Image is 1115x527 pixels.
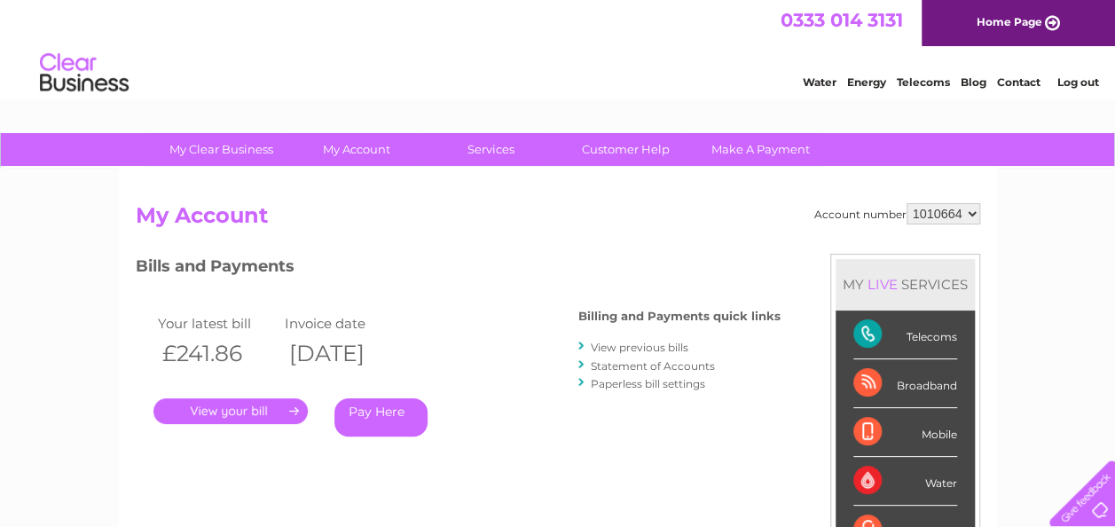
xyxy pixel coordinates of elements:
td: Invoice date [280,311,408,335]
a: My Account [283,133,429,166]
h2: My Account [136,203,980,237]
a: Statement of Accounts [591,359,715,373]
a: . [153,398,308,424]
a: Telecoms [897,75,950,89]
td: Your latest bill [153,311,281,335]
th: £241.86 [153,335,281,372]
a: Contact [997,75,1040,89]
div: Water [853,457,957,506]
a: Customer Help [553,133,699,166]
div: Mobile [853,408,957,457]
div: MY SERVICES [836,259,975,310]
th: [DATE] [280,335,408,372]
img: logo.png [39,46,130,100]
a: Log out [1056,75,1098,89]
a: 0333 014 3131 [781,9,903,31]
a: Blog [961,75,986,89]
a: Water [803,75,836,89]
div: LIVE [864,276,901,293]
a: View previous bills [591,341,688,354]
div: Telecoms [853,311,957,359]
div: Broadband [853,359,957,408]
a: Pay Here [334,398,428,437]
a: Services [418,133,564,166]
h3: Bills and Payments [136,254,781,285]
a: My Clear Business [148,133,294,166]
a: Paperless bill settings [591,377,705,390]
h4: Billing and Payments quick links [578,310,781,323]
a: Energy [847,75,886,89]
div: Clear Business is a trading name of Verastar Limited (registered in [GEOGRAPHIC_DATA] No. 3667643... [139,10,978,86]
a: Make A Payment [687,133,834,166]
div: Account number [814,203,980,224]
